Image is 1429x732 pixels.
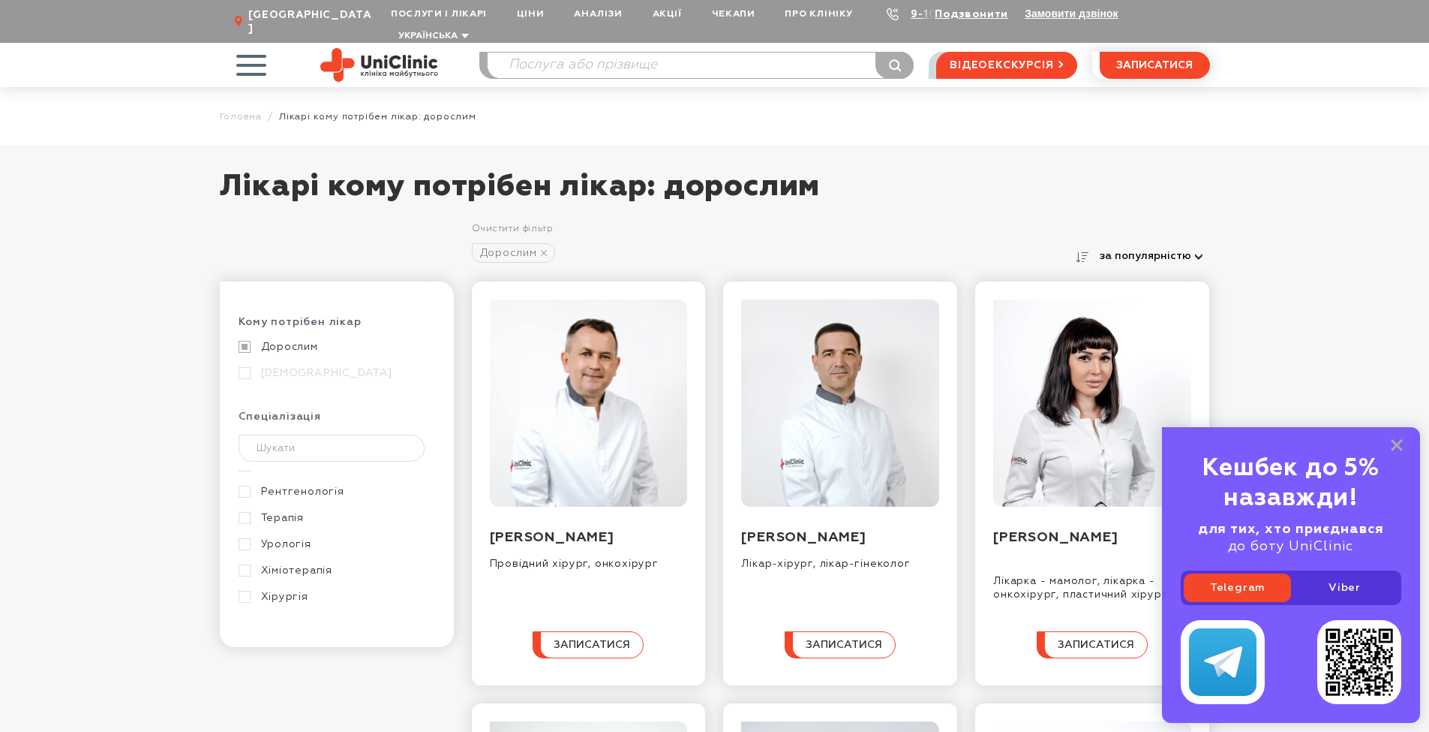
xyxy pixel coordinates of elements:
[741,546,939,571] div: Лікар-хірург, лікар-гінеколог
[239,538,431,551] a: Урологія
[239,485,431,499] a: Рентгенологія
[1100,52,1210,79] button: записатися
[239,435,425,462] input: Шукати
[398,32,458,41] span: Українська
[490,546,688,571] div: Провідний хірург, онкохірург
[1184,574,1291,602] a: Telegram
[1093,246,1210,267] button: за популярністю
[911,9,944,20] a: 9-103
[993,531,1118,544] a: [PERSON_NAME]
[1058,640,1134,650] span: записатися
[239,340,431,354] a: Дорослим
[993,300,1191,507] img: Стан Наталія Вікторівна
[472,243,555,263] a: Дорослим
[490,531,614,544] a: [PERSON_NAME]
[1116,60,1193,71] span: записатися
[239,590,431,604] a: Хірургія
[806,640,882,650] span: записатися
[1181,453,1401,514] div: Кешбек до 5% назавжди!
[395,31,469,42] button: Українська
[741,531,866,544] a: [PERSON_NAME]
[950,53,1053,78] span: відеоекскурсія
[248,8,376,35] span: [GEOGRAPHIC_DATA]
[1025,8,1118,20] button: Замовити дзвінок
[239,564,431,577] a: Хіміотерапія
[936,52,1076,79] a: відеоекскурсія
[220,111,263,122] a: Головна
[935,9,1008,20] a: Подзвонити
[741,300,939,507] img: Цурканенко Андрій Дмитрович
[239,410,435,435] div: Спеціалізація
[320,48,438,82] img: Uniclinic
[993,563,1191,601] div: Лікарка - мамолог, лікарка - онкохірург, пластичний хірург
[279,111,476,122] span: Лікарі кому потрібен лікар: дорослим
[220,168,1210,221] h1: Лікарі кому потрібен лікар: дорослим
[239,315,435,340] div: Кому потрібен лікар
[533,631,644,658] button: записатися
[1037,631,1148,658] button: записатися
[1198,523,1384,536] b: для тих, хто приєднався
[472,224,553,233] a: Очистити фільтр
[554,640,630,650] span: записатися
[488,53,914,78] input: Послуга або прізвище
[239,511,431,525] a: Терапія
[1181,521,1401,556] div: до боту UniClinic
[1291,574,1398,602] a: Viber
[785,631,896,658] button: записатися
[490,300,688,507] img: Захарчук Олександр Валентинович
